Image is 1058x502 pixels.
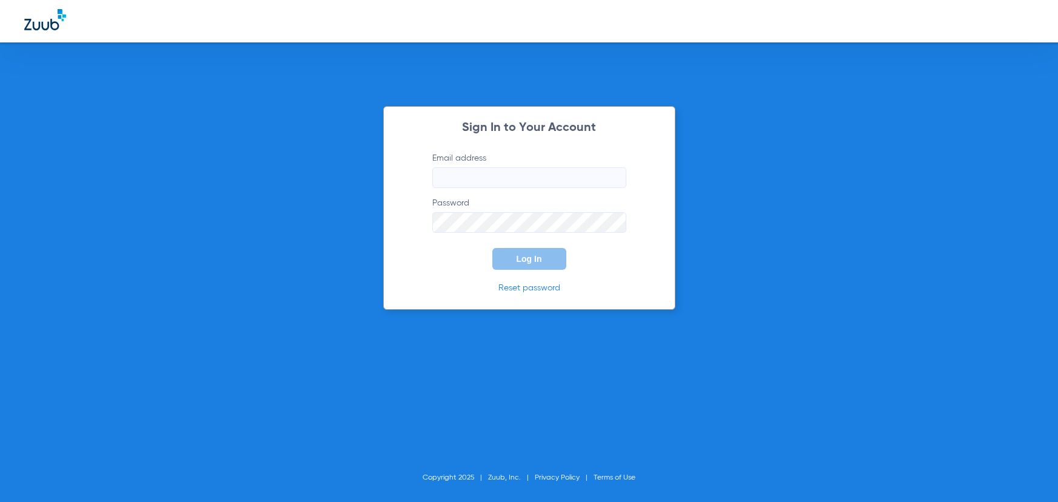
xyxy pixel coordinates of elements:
[488,472,535,484] li: Zuub, Inc.
[498,284,560,292] a: Reset password
[535,474,580,481] a: Privacy Policy
[432,197,626,233] label: Password
[432,212,626,233] input: Password
[492,248,566,270] button: Log In
[432,167,626,188] input: Email address
[517,254,542,264] span: Log In
[414,122,645,134] h2: Sign In to Your Account
[24,9,66,30] img: Zuub Logo
[594,474,635,481] a: Terms of Use
[423,472,488,484] li: Copyright 2025
[432,152,626,188] label: Email address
